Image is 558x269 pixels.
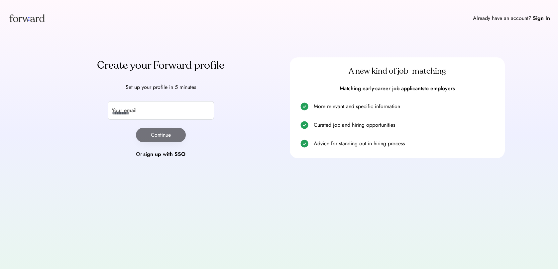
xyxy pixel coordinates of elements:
[298,66,497,77] div: A new kind of job-matching
[300,102,308,110] img: check.svg
[300,140,308,148] img: check.svg
[533,14,550,22] div: Sign In
[314,102,497,110] div: More relevant and specific information
[473,14,531,22] div: Already have an account?
[53,57,269,73] div: Create your Forward profile
[314,140,497,148] div: Advice for standing out in hiring process
[53,83,269,91] div: Set up your profile in 5 minutes
[136,150,142,158] div: Or
[298,85,497,92] div: Matching early-career job applicantsto employers
[143,150,185,158] div: sign up with SSO
[8,8,46,28] img: Forward logo
[112,106,214,114] div: Your email
[136,128,186,142] button: Continue
[314,121,497,129] div: Curated job and hiring opportunities
[300,121,308,129] img: check.svg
